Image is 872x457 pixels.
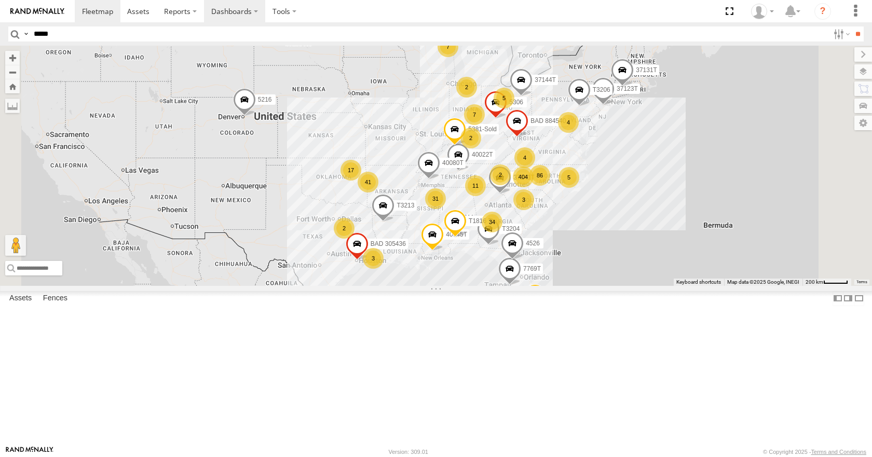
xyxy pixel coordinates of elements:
label: Fences [38,292,73,306]
span: 37144T [535,76,556,84]
span: T1816 [469,218,486,225]
button: Map Scale: 200 km per 44 pixels [802,279,851,286]
a: Terms (opens in new tab) [856,280,867,284]
label: Assets [4,292,37,306]
div: 2 [456,77,477,98]
div: 5 [558,167,579,188]
label: Dock Summary Table to the Right [843,291,853,306]
button: Zoom out [5,65,20,79]
button: Drag Pegman onto the map to open Street View [5,235,26,256]
div: 3 [363,248,384,269]
span: 37131T [636,67,657,74]
div: 17 [340,160,361,181]
div: © Copyright 2025 - [763,449,866,455]
span: 5306 [509,99,523,106]
div: Version: 309.01 [389,449,428,455]
div: 7 [438,36,458,57]
label: Search Filter Options [829,26,852,41]
span: 7769T [523,265,541,272]
label: Dock Summary Table to the Left [833,291,843,306]
div: 34 [482,212,502,232]
div: 2 [460,128,481,148]
a: Visit our Website [6,447,53,457]
div: 31 [425,188,446,209]
label: Hide Summary Table [854,291,864,306]
a: Terms and Conditions [811,449,866,455]
div: 2 [334,218,355,239]
label: Map Settings [854,116,872,130]
span: T3204 [502,225,520,232]
span: 37123T [617,86,638,93]
button: Keyboard shortcuts [676,279,721,286]
span: T3206 [593,86,610,93]
span: 5381-Sold [468,126,497,133]
div: 2 [490,164,511,185]
label: Measure [5,99,20,113]
span: BAD 305436 [371,240,406,247]
span: 40080T [442,159,464,167]
div: 86 [529,165,550,186]
i: ? [814,3,831,20]
span: Map data ©2025 Google, INEGI [727,279,799,285]
span: BAD 884540 [530,117,566,124]
div: 4 [558,112,579,133]
div: 5 [494,88,514,108]
span: 200 km [806,279,823,285]
span: 5216 [258,96,272,103]
label: Search Query [22,26,30,41]
div: 4 [514,147,535,168]
div: 7 [464,104,485,125]
button: Zoom Home [5,79,20,93]
div: Summer Walker [747,4,778,19]
span: T3213 [397,202,414,209]
div: 404 [513,167,534,187]
img: rand-logo.svg [10,8,64,15]
div: 3 [513,189,534,210]
div: 41 [358,172,378,192]
span: 40022T [472,151,493,159]
span: 4526 [526,240,540,247]
button: Zoom in [5,51,20,65]
div: 11 [465,175,486,196]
